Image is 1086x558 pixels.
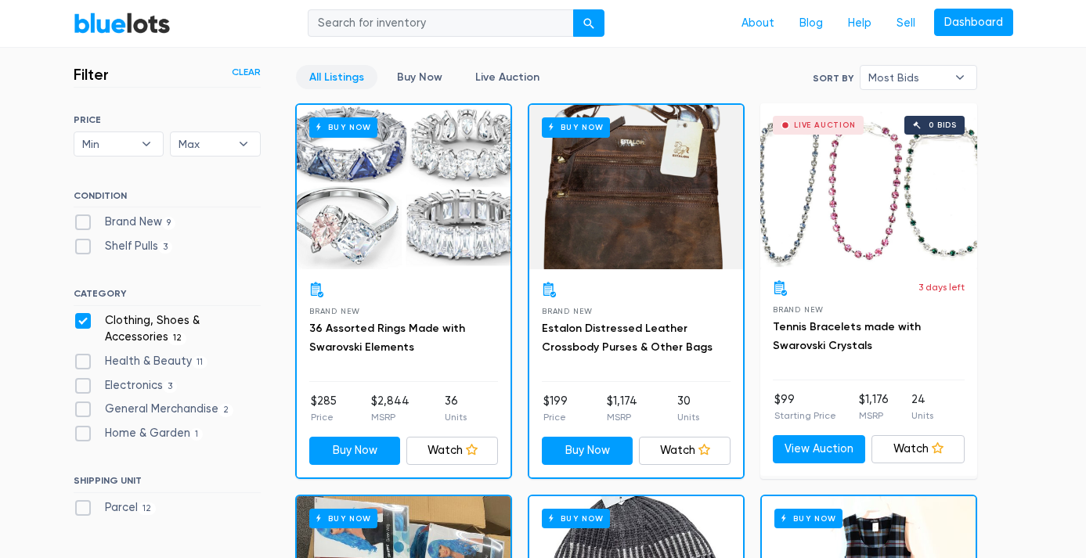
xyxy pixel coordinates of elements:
a: Help [835,9,884,38]
span: 12 [138,502,157,515]
h6: PRICE [74,114,261,125]
h6: CATEGORY [74,288,261,305]
b: ▾ [227,132,260,156]
label: Electronics [74,377,178,394]
label: Home & Garden [74,425,204,442]
p: Starting Price [774,409,836,423]
p: MSRP [371,410,410,424]
span: 9 [162,217,176,229]
a: Dashboard [934,9,1013,37]
a: Buy Now [309,437,401,465]
a: Buy Now [542,437,633,465]
label: Sort By [813,71,853,85]
label: Shelf Pulls [74,238,173,255]
a: Live Auction [462,65,553,89]
li: 30 [677,393,699,424]
label: Health & Beauty [74,353,208,370]
a: 36 Assorted Rings Made with Swarovski Elements [309,322,465,354]
a: Watch [639,437,731,465]
h6: SHIPPING UNIT [74,475,261,492]
a: Live Auction 0 bids [760,103,977,268]
a: Buy Now [529,105,743,269]
p: Units [677,410,699,424]
a: Tennis Bracelets made with Swarovski Crystals [773,320,921,352]
li: 24 [911,391,933,423]
li: $1,174 [607,393,637,424]
span: 11 [192,356,208,369]
a: Buy Now [384,65,456,89]
span: 3 [163,380,178,393]
b: ▾ [943,66,976,89]
a: Sell [884,9,928,38]
span: Most Bids [868,66,947,89]
li: $2,844 [371,393,410,424]
span: Brand New [309,307,360,315]
li: $99 [774,391,836,423]
h6: CONDITION [74,190,261,207]
li: 36 [445,393,467,424]
input: Search for inventory [308,9,574,38]
b: ▾ [130,132,163,156]
h3: Filter [74,65,109,84]
div: Live Auction [794,121,856,129]
p: MSRP [607,410,637,424]
span: 2 [218,404,234,416]
a: Watch [406,437,498,465]
label: Parcel [74,499,157,517]
a: BlueLots [74,12,171,34]
a: Blog [787,9,835,38]
span: Brand New [542,307,593,315]
p: Price [543,410,568,424]
span: Min [82,132,134,156]
label: Brand New [74,214,176,231]
a: About [729,9,787,38]
a: View Auction [773,435,866,463]
div: 0 bids [929,121,957,129]
a: Watch [871,435,965,463]
h6: Buy Now [309,117,377,137]
a: Clear [232,65,261,79]
p: Units [911,409,933,423]
li: $1,176 [859,391,889,423]
h6: Buy Now [309,509,377,528]
p: Price [311,410,337,424]
label: General Merchandise [74,401,234,418]
h6: Buy Now [542,117,610,137]
span: 3 [158,241,173,254]
span: 12 [168,333,187,345]
p: MSRP [859,409,889,423]
p: Units [445,410,467,424]
li: $285 [311,393,337,424]
span: Max [179,132,230,156]
span: 1 [190,428,204,441]
li: $199 [543,393,568,424]
a: All Listings [296,65,377,89]
h6: Buy Now [542,509,610,528]
p: 3 days left [918,280,965,294]
span: Brand New [773,305,824,314]
h6: Buy Now [774,509,842,528]
a: Estalon Distressed Leather Crossbody Purses & Other Bags [542,322,713,354]
label: Clothing, Shoes & Accessories [74,312,261,346]
a: Buy Now [297,105,511,269]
